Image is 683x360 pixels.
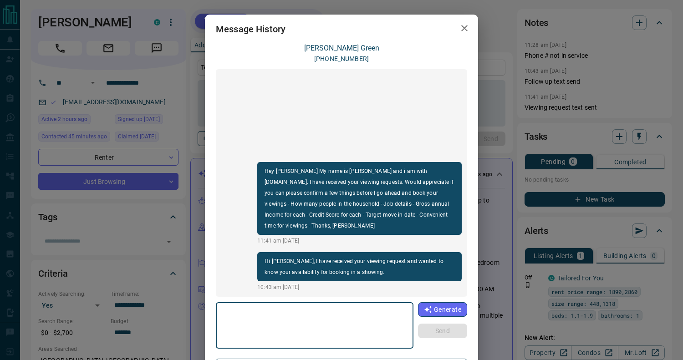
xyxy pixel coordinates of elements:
p: Hi [PERSON_NAME], I have received your viewing request and wanted to know your availability for b... [265,256,454,278]
h2: Message History [205,15,296,44]
a: [PERSON_NAME] Green [304,44,379,52]
p: 11:41 am [DATE] [257,237,462,245]
p: 10:43 am [DATE] [257,283,462,291]
button: Generate [418,302,467,317]
p: Hey [PERSON_NAME] My name is [PERSON_NAME] and i am with [DOMAIN_NAME]. I have received your view... [265,166,454,231]
p: [PHONE_NUMBER] [314,54,369,64]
